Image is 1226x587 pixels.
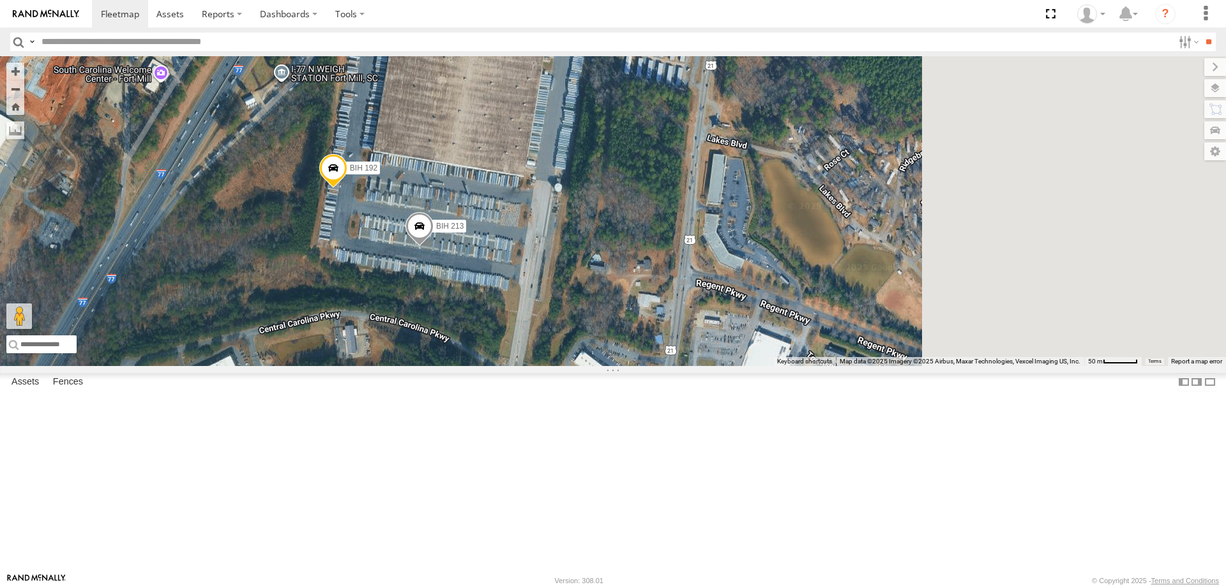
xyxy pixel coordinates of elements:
[1177,373,1190,392] label: Dock Summary Table to the Left
[1171,358,1222,365] a: Report a map error
[47,373,89,391] label: Fences
[5,373,45,391] label: Assets
[777,357,832,366] button: Keyboard shortcuts
[6,63,24,80] button: Zoom in
[1084,357,1142,366] button: Map Scale: 50 m per 51 pixels
[6,303,32,329] button: Drag Pegman onto the map to open Street View
[1190,373,1203,392] label: Dock Summary Table to the Right
[6,121,24,139] label: Measure
[1148,359,1162,364] a: Terms (opens in new tab)
[840,358,1080,365] span: Map data ©2025 Imagery ©2025 Airbus, Maxar Technologies, Vexcel Imaging US, Inc.
[6,98,24,115] button: Zoom Home
[27,33,37,51] label: Search Query
[1174,33,1201,51] label: Search Filter Options
[13,10,79,19] img: rand-logo.svg
[1092,577,1219,584] div: © Copyright 2025 -
[555,577,603,584] div: Version: 308.01
[350,164,377,172] span: BIH 192
[436,222,464,231] span: BIH 213
[1204,373,1216,392] label: Hide Summary Table
[1073,4,1110,24] div: Nele .
[1155,4,1176,24] i: ?
[1088,358,1103,365] span: 50 m
[6,80,24,98] button: Zoom out
[1204,142,1226,160] label: Map Settings
[7,574,66,587] a: Visit our Website
[1151,577,1219,584] a: Terms and Conditions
